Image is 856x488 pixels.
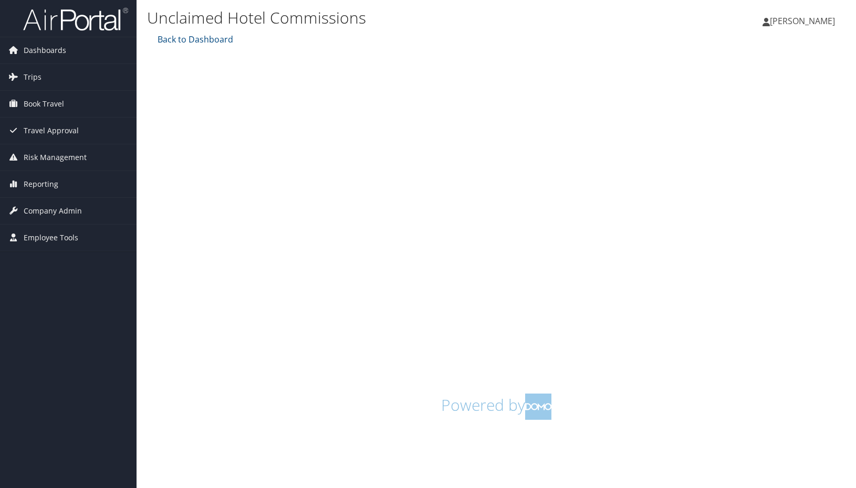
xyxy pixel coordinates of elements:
[770,15,835,27] span: [PERSON_NAME]
[24,225,78,251] span: Employee Tools
[24,64,41,90] span: Trips
[763,5,845,37] a: [PERSON_NAME]
[24,118,79,144] span: Travel Approval
[525,394,551,420] img: domo-logo.png
[155,34,233,45] a: Back to Dashboard
[23,7,128,31] img: airportal-logo.png
[24,91,64,117] span: Book Travel
[147,7,613,29] h1: Unclaimed Hotel Commissions
[24,198,82,224] span: Company Admin
[155,394,838,420] h1: Powered by
[24,171,58,197] span: Reporting
[24,37,66,63] span: Dashboards
[24,144,87,171] span: Risk Management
